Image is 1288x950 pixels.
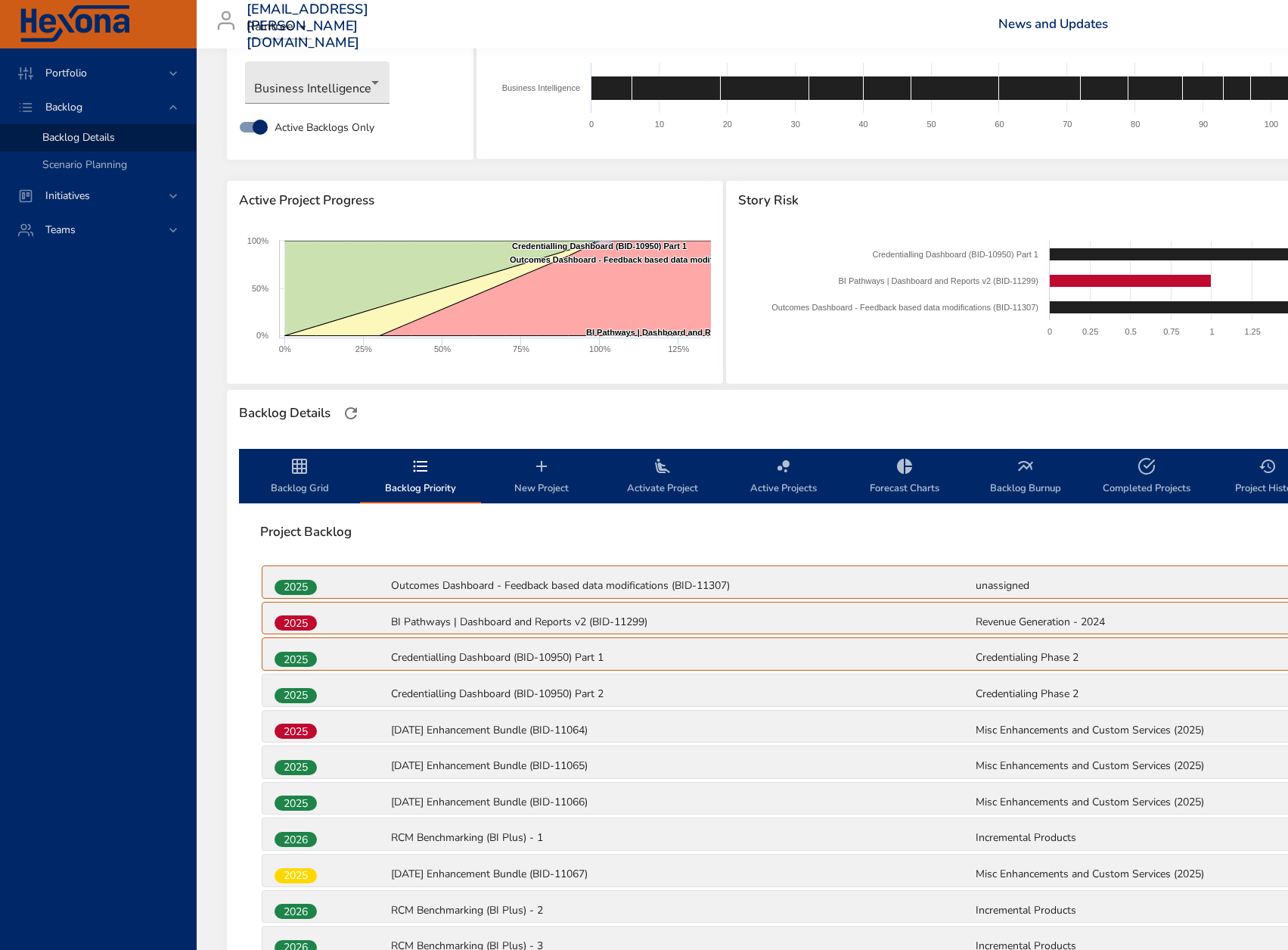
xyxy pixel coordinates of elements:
p: [DATE] Enhancement Bundle (BID-11066) [391,795,973,810]
span: Portfolio [33,66,99,80]
div: Backlog Details [234,401,335,425]
div: 2026 [275,904,317,919]
text: 50% [434,344,451,354]
p: Credentialling Dashboard (BID-10950) Part 2 [391,687,973,702]
span: Backlog Details [42,130,115,145]
text: 30 [791,120,800,129]
img: Hexona [18,5,132,43]
text: Credentialling Dashboard (BID-10950) Part 1 [872,250,1038,259]
span: 2025 [275,615,317,631]
p: [DATE] Enhancement Bundle (BID-11067) [391,867,973,882]
div: 2025 [275,652,317,667]
span: Backlog Grid [248,457,351,497]
text: 80 [1131,120,1140,129]
text: 40 [858,120,867,129]
text: BI Pathways | Dashboard and Reports v2 (BID-11299) [586,328,796,337]
p: Outcomes Dashboard - Feedback based data modifications (BID-11307) [391,578,973,593]
span: Completed Projects [1095,457,1198,497]
span: 2025 [275,687,317,703]
text: 50 [926,120,936,129]
span: Backlog Burnup [974,457,1077,497]
span: Teams [33,223,88,237]
text: 70 [1063,120,1072,129]
span: Scenario Planning [42,157,127,172]
button: Refresh Page [340,402,362,425]
text: 100% [247,236,268,245]
div: 2025 [275,688,317,703]
span: Backlog [33,100,95,114]
p: RCM Benchmarking (BI Plus) - 2 [391,903,973,918]
text: 50% [252,284,268,293]
p: [DATE] Enhancement Bundle (BID-11065) [391,758,973,774]
span: Backlog Priority [369,457,472,497]
text: 0 [1047,327,1052,336]
text: 0 [589,120,594,129]
span: 2025 [275,652,317,668]
text: 0.25 [1082,327,1098,336]
text: 20 [723,120,732,129]
text: 0.75 [1163,327,1179,336]
p: BI Pathways | Dashboard and Reports v2 (BID-11299) [391,615,973,630]
text: 75% [513,344,529,354]
text: Outcomes Dashboard - Feedback based data modifications (BID-11307) [510,255,793,264]
span: 2026 [275,904,317,920]
text: 0% [279,344,291,354]
text: 1 [1209,327,1214,336]
span: 2025 [275,759,317,775]
h3: [EMAIL_ADDRESS][PERSON_NAME][DOMAIN_NAME] [247,2,368,51]
div: Raintree [247,15,312,39]
text: 0.5 [1125,327,1137,336]
p: RCM Benchmarking (BI Plus) - 1 [391,830,973,846]
div: 2025 [275,760,317,775]
span: Active Projects [732,457,835,497]
span: 2025 [275,724,317,740]
text: 10 [655,120,664,129]
span: Active Project Progress [239,193,711,208]
text: 60 [995,120,1004,129]
text: 0% [256,331,268,340]
text: 90 [1199,120,1208,129]
span: Activate Project [611,457,714,497]
span: 2025 [275,867,317,883]
text: 100% [589,344,610,354]
div: 2025 [275,868,317,883]
span: 2026 [275,832,317,848]
text: 1.25 [1244,327,1260,336]
span: 2025 [275,796,317,811]
text: Business Intelligence [502,83,580,92]
span: New Project [490,457,593,497]
text: Credentialling Dashboard (BID-10950) Part 1 [512,241,687,251]
span: 2025 [275,579,317,595]
span: Active Backlogs Only [275,120,374,135]
span: Forecast Charts [853,457,956,497]
text: Outcomes Dashboard - Feedback based data modifications (BID-11307) [771,303,1038,312]
div: Business Intelligence [245,61,390,104]
p: Credentialling Dashboard (BID-10950) Part 1 [391,650,973,665]
text: 25% [355,344,372,354]
div: 2025 [275,796,317,811]
text: 125% [668,344,689,354]
span: Initiatives [33,188,102,203]
a: News and Updates [998,15,1108,33]
p: [DATE] Enhancement Bundle (BID-11064) [391,723,973,738]
text: 100 [1265,120,1278,129]
text: BI Pathways | Dashboard and Reports v2 (BID-11299) [838,276,1038,285]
